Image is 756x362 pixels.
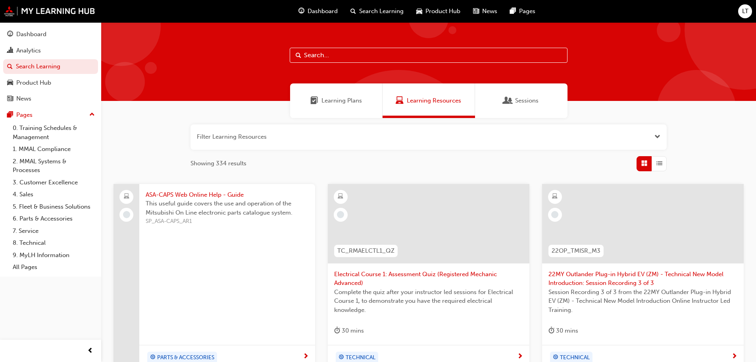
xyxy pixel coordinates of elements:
span: This useful guide covers the use and operation of the Mitsubishi On Line electronic parts catalog... [146,199,309,217]
a: Search Learning [3,59,98,74]
span: news-icon [7,95,13,103]
span: Learning Plans [310,96,318,105]
a: 7. Service [10,225,98,237]
span: duration-icon [548,326,554,336]
button: DashboardAnalyticsSearch LearningProduct HubNews [3,25,98,108]
span: next-icon [731,353,737,360]
span: learningRecordVerb_NONE-icon [123,211,130,218]
a: Learning ResourcesLearning Resources [383,83,475,118]
button: Pages [3,108,98,122]
span: laptop-icon [124,192,129,202]
a: 5. Fleet & Business Solutions [10,201,98,213]
span: chart-icon [7,47,13,54]
span: Learning Resources [407,96,461,105]
span: Grid [641,159,647,168]
span: LT [742,7,748,16]
a: pages-iconPages [504,3,542,19]
span: Learning Plans [321,96,362,105]
div: Dashboard [16,30,46,39]
span: Search Learning [359,7,404,16]
span: learningResourceType_ELEARNING-icon [338,192,343,202]
span: News [482,7,497,16]
a: 3. Customer Excellence [10,176,98,189]
button: Open the filter [654,132,660,141]
a: 0. Training Schedules & Management [10,122,98,143]
input: Search... [290,48,567,63]
span: Sessions [515,96,539,105]
span: search-icon [7,63,13,70]
span: car-icon [7,79,13,87]
div: News [16,94,31,103]
a: 8. Technical [10,237,98,249]
span: Sessions [504,96,512,105]
div: 30 mins [334,326,364,336]
span: Dashboard [308,7,338,16]
span: TC_RMAELCTL1_QZ [337,246,394,256]
img: mmal [4,6,95,16]
span: Session Recording 3 of 3 from the 22MY Outlander Plug-in Hybrid EV (ZM) - Technical New Model Int... [548,288,737,315]
a: news-iconNews [467,3,504,19]
span: pages-icon [7,112,13,119]
span: next-icon [517,353,523,360]
span: Learning Resources [396,96,404,105]
span: car-icon [416,6,422,16]
span: List [656,159,662,168]
span: learningRecordVerb_NONE-icon [551,211,558,218]
button: LT [738,4,752,18]
span: guage-icon [7,31,13,38]
a: 6. Parts & Accessories [10,213,98,225]
span: Complete the quiz after your instructor led sessions for Electrical Course 1, to demonstrate you ... [334,288,523,315]
a: guage-iconDashboard [292,3,344,19]
a: 4. Sales [10,188,98,201]
span: ASA-CAPS Web Online Help - Guide [146,190,309,199]
span: Search [296,51,301,60]
a: All Pages [10,261,98,273]
a: Analytics [3,43,98,58]
a: Learning PlansLearning Plans [290,83,383,118]
div: 30 mins [548,326,578,336]
a: car-iconProduct Hub [410,3,467,19]
span: Showing 334 results [190,159,246,168]
div: Product Hub [16,78,51,87]
a: search-iconSearch Learning [344,3,410,19]
div: Analytics [16,46,41,55]
span: Electrical Course 1: Assessment Quiz (Registered Mechanic Advanced) [334,270,523,288]
div: Pages [16,110,33,120]
span: SP_ASA-CAPS_AR1 [146,217,309,226]
span: prev-icon [87,346,93,356]
span: learningRecordVerb_NONE-icon [337,211,344,218]
span: 22MY Outlander Plug-in Hybrid EV (ZM) - Technical New Model Introduction: Session Recording 3 of 3 [548,270,737,288]
span: pages-icon [510,6,516,16]
span: up-icon [89,110,95,120]
span: 22OP_TMISR_M3 [552,246,600,256]
a: 9. MyLH Information [10,249,98,261]
span: Product Hub [425,7,460,16]
a: 1. MMAL Compliance [10,143,98,155]
a: Dashboard [3,27,98,42]
span: duration-icon [334,326,340,336]
span: news-icon [473,6,479,16]
a: Product Hub [3,75,98,90]
span: learningResourceType_ELEARNING-icon [552,192,558,202]
span: guage-icon [298,6,304,16]
a: News [3,91,98,106]
span: Pages [519,7,535,16]
a: SessionsSessions [475,83,567,118]
a: 2. MMAL Systems & Processes [10,155,98,176]
span: search-icon [350,6,356,16]
span: next-icon [303,353,309,360]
